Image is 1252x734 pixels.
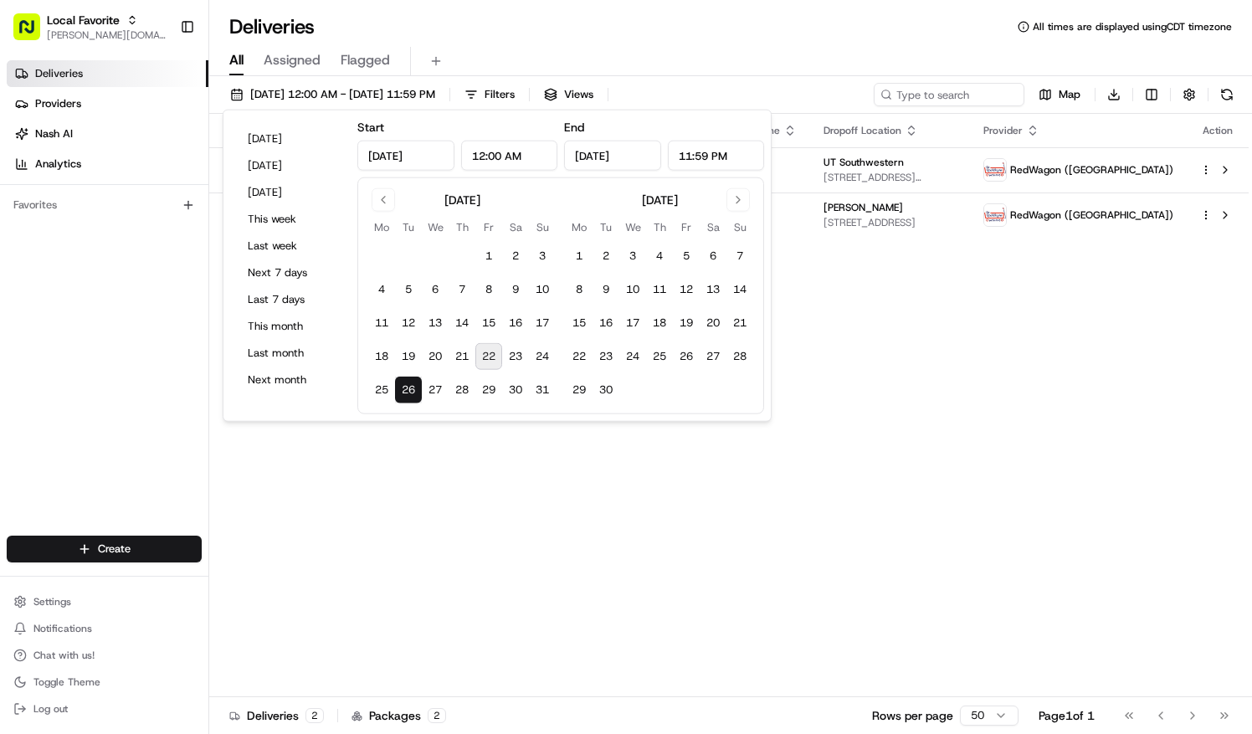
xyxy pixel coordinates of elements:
[35,126,73,141] span: Nash AI
[1039,707,1095,724] div: Page 1 of 1
[7,697,202,721] button: Log out
[874,83,1024,106] input: Type to search
[449,310,475,336] button: 14
[726,188,750,212] button: Go to next month
[529,377,556,403] button: 31
[566,377,593,403] button: 29
[700,343,726,370] button: 27
[872,707,953,724] p: Rows per page
[475,343,502,370] button: 22
[502,243,529,269] button: 2
[449,377,475,403] button: 28
[529,310,556,336] button: 17
[824,124,901,137] span: Dropoff Location
[7,60,208,87] a: Deliveries
[250,87,435,102] span: [DATE] 12:00 AM - [DATE] 11:59 PM
[7,121,208,147] a: Nash AI
[229,13,315,40] h1: Deliveries
[357,120,384,135] label: Start
[566,343,593,370] button: 22
[619,218,646,236] th: Wednesday
[824,216,957,229] span: [STREET_ADDRESS]
[240,288,341,311] button: Last 7 days
[35,157,81,172] span: Analytics
[229,50,244,70] span: All
[229,707,324,724] div: Deliveries
[564,141,661,171] input: Date
[502,276,529,303] button: 9
[529,276,556,303] button: 10
[240,208,341,231] button: This week
[305,708,324,723] div: 2
[566,218,593,236] th: Monday
[158,242,269,259] span: API Documentation
[57,176,212,189] div: We're available if you need us!
[619,243,646,269] button: 3
[395,276,422,303] button: 5
[141,244,155,257] div: 💻
[341,50,390,70] span: Flagged
[98,542,131,557] span: Create
[566,276,593,303] button: 8
[368,276,395,303] button: 4
[457,83,522,106] button: Filters
[673,243,700,269] button: 5
[422,343,449,370] button: 20
[395,218,422,236] th: Tuesday
[536,83,601,106] button: Views
[17,159,47,189] img: 1736555255976-a54dd68f-1ca7-489b-9aae-adbdc363a1c4
[422,218,449,236] th: Wednesday
[646,243,673,269] button: 4
[368,343,395,370] button: 18
[7,7,173,47] button: Local Favorite[PERSON_NAME][DOMAIN_NAME][EMAIL_ADDRESS][PERSON_NAME][DOMAIN_NAME]
[47,28,167,42] button: [PERSON_NAME][DOMAIN_NAME][EMAIL_ADDRESS][PERSON_NAME][DOMAIN_NAME]
[1215,83,1239,106] button: Refresh
[1059,87,1080,102] span: Map
[529,243,556,269] button: 3
[475,310,502,336] button: 15
[240,234,341,258] button: Last week
[33,675,100,689] span: Toggle Theme
[7,644,202,667] button: Chat with us!
[475,243,502,269] button: 1
[351,707,446,724] div: Packages
[7,670,202,694] button: Toggle Theme
[726,218,753,236] th: Sunday
[475,218,502,236] th: Friday
[726,310,753,336] button: 21
[372,188,395,212] button: Go to previous month
[593,310,619,336] button: 16
[646,343,673,370] button: 25
[502,310,529,336] button: 16
[1010,208,1173,222] span: RedWagon ([GEOGRAPHIC_DATA])
[824,171,957,184] span: [STREET_ADDRESS][PERSON_NAME]
[824,156,904,169] span: UT Southwestern
[502,218,529,236] th: Saturday
[619,276,646,303] button: 10
[564,87,593,102] span: Views
[593,377,619,403] button: 30
[17,16,50,49] img: Nash
[33,242,128,259] span: Knowledge Base
[368,377,395,403] button: 25
[57,159,275,176] div: Start new chat
[240,261,341,285] button: Next 7 days
[1031,83,1088,106] button: Map
[726,343,753,370] button: 28
[529,218,556,236] th: Sunday
[240,127,341,151] button: [DATE]
[449,343,475,370] button: 21
[444,192,480,208] div: [DATE]
[449,218,475,236] th: Thursday
[395,377,422,403] button: 26
[118,282,203,295] a: Powered byPylon
[422,377,449,403] button: 27
[240,315,341,338] button: This month
[726,276,753,303] button: 14
[368,310,395,336] button: 11
[33,649,95,662] span: Chat with us!
[1200,124,1235,137] div: Action
[35,66,83,81] span: Deliveries
[700,243,726,269] button: 6
[7,151,208,177] a: Analytics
